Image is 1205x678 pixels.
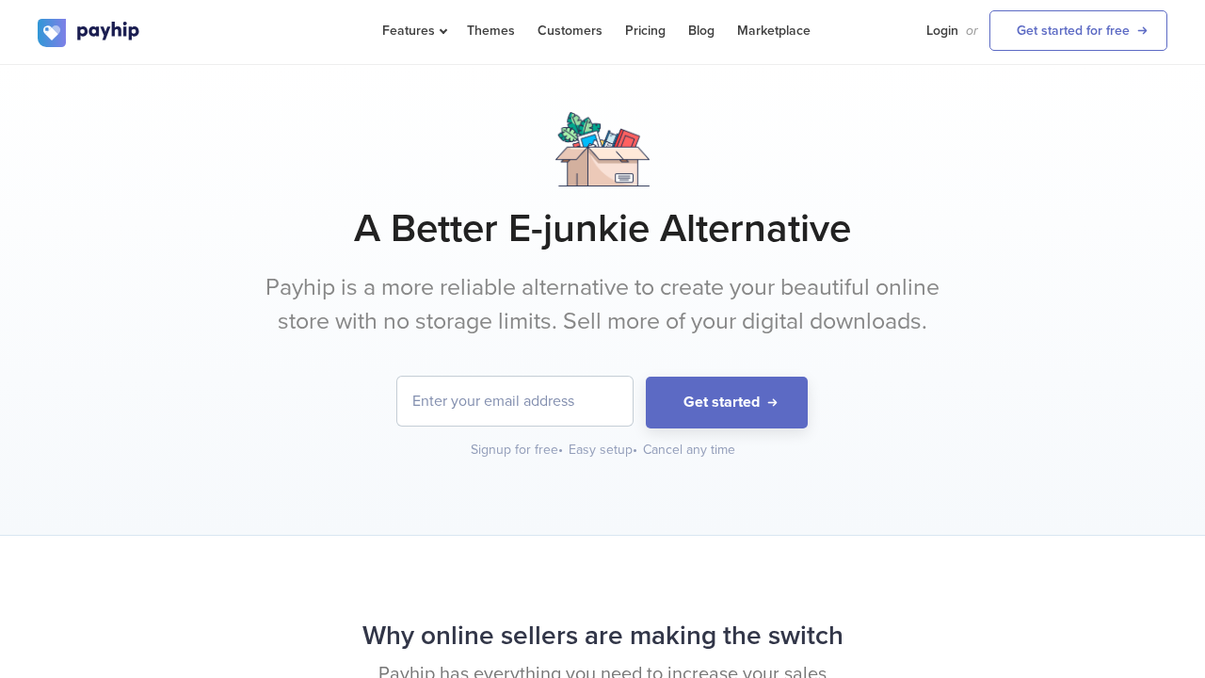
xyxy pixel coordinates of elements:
[569,441,639,460] div: Easy setup
[633,442,637,458] span: •
[646,377,808,428] button: Get started
[397,377,633,426] input: Enter your email address
[558,442,563,458] span: •
[382,23,444,39] span: Features
[249,271,956,338] p: Payhip is a more reliable alternative to create your beautiful online store with no storage limit...
[38,19,141,47] img: logo.svg
[38,611,1167,661] h2: Why online sellers are making the switch
[555,112,650,186] img: box.png
[989,10,1167,51] a: Get started for free
[471,441,565,460] div: Signup for free
[643,441,735,460] div: Cancel any time
[38,205,1167,252] h1: A Better E-junkie Alternative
